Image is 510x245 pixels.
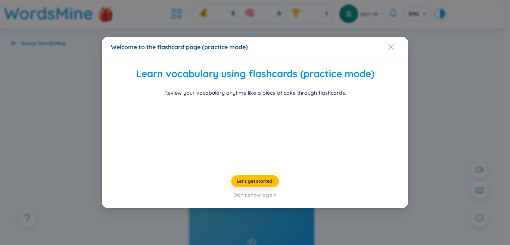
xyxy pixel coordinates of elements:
h2: Learn vocabulary using flashcards (practice mode) [113,66,397,82]
span: Let's get started! [237,178,274,184]
div: Review your vocabulary anytime like a piece of cake through flashcards. [164,89,346,97]
button: Close [388,37,408,57]
button: Let's get started! [231,175,279,187]
div: Welcome to the flashcard page (practice mode) [111,43,399,51]
div: Don't show again [233,191,277,199]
